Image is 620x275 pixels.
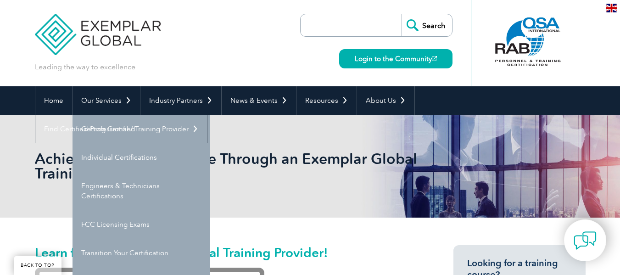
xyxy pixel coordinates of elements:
[14,256,61,275] a: BACK TO TOP
[402,14,452,36] input: Search
[35,62,135,72] p: Leading the way to excellence
[35,152,420,181] h2: Achieve Career Excellence Through an Exemplar Global Training Course
[35,86,72,115] a: Home
[296,86,357,115] a: Resources
[432,56,437,61] img: open_square.png
[357,86,414,115] a: About Us
[222,86,296,115] a: News & Events
[574,229,597,252] img: contact-chat.png
[73,172,210,210] a: Engineers & Technicians Certifications
[140,86,221,115] a: Industry Partners
[73,210,210,239] a: FCC Licensing Exams
[606,4,617,12] img: en
[73,86,140,115] a: Our Services
[73,143,210,172] a: Individual Certifications
[35,245,420,260] h2: Learn from an Exemplar Global Training Provider!
[339,49,452,68] a: Login to the Community
[35,115,207,143] a: Find Certified Professional / Training Provider
[73,239,210,267] a: Transition Your Certification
